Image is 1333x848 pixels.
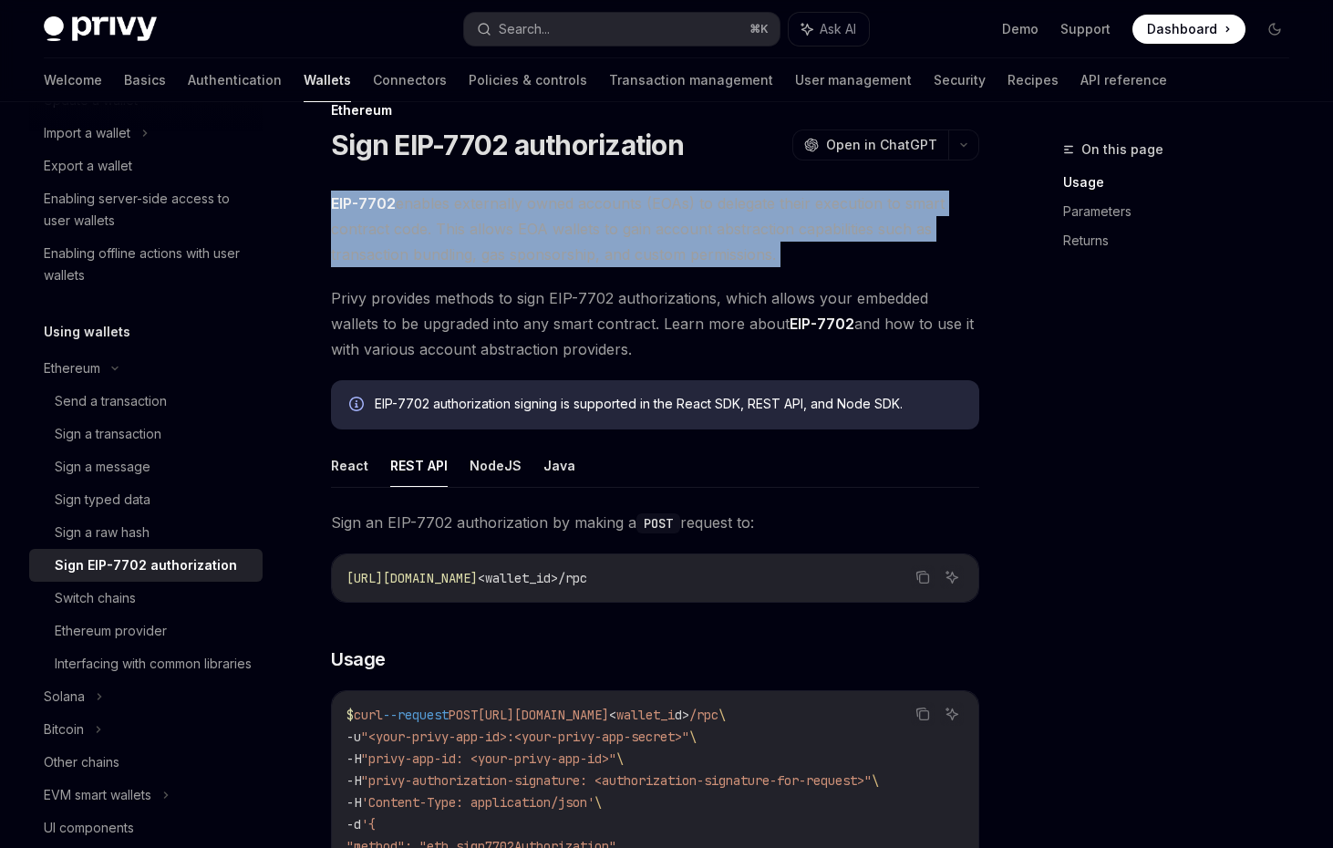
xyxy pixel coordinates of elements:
[331,129,684,161] h1: Sign EIP-7702 authorization
[331,101,979,119] div: Ethereum
[383,707,449,723] span: --request
[361,750,616,767] span: "privy-app-id: <your-privy-app-id>"
[616,750,624,767] span: \
[354,707,383,723] span: curl
[331,646,386,672] span: Usage
[331,444,368,487] button: React
[304,58,351,102] a: Wallets
[44,188,252,232] div: Enabling server-side access to user wallets
[1080,58,1167,102] a: API reference
[361,772,872,789] span: "privy-authorization-signature: <authorization-signature-for-request>"
[373,58,447,102] a: Connectors
[29,150,263,182] a: Export a wallet
[872,772,879,789] span: \
[331,285,979,362] span: Privy provides methods to sign EIP-7702 authorizations, which allows your embedded wallets to be ...
[29,812,263,844] a: UI components
[55,390,167,412] div: Send a transaction
[361,729,689,745] span: "<your-privy-app-id>:<your-privy-app-secret>"
[346,772,361,789] span: -H
[346,750,361,767] span: -H
[1063,226,1304,255] a: Returns
[390,444,448,487] button: REST API
[55,489,150,511] div: Sign typed data
[44,243,252,286] div: Enabling offline actions with user wallets
[124,58,166,102] a: Basics
[375,395,961,415] div: EIP-7702 authorization signing is supported in the React SDK, REST API, and Node SDK.
[29,182,263,237] a: Enabling server-side access to user wallets
[789,13,869,46] button: Ask AI
[478,707,609,723] span: [URL][DOMAIN_NAME]
[543,444,575,487] button: Java
[940,702,964,726] button: Ask AI
[44,784,151,806] div: EVM smart wallets
[44,122,130,144] div: Import a wallet
[349,397,367,415] svg: Info
[499,18,550,40] div: Search...
[44,719,84,740] div: Bitcoin
[331,194,396,213] a: EIP-7702
[934,58,986,102] a: Security
[346,570,478,586] span: [URL][DOMAIN_NAME]
[911,565,935,589] button: Copy the contents from the code block
[689,729,697,745] span: \
[346,794,361,811] span: -H
[1002,20,1038,38] a: Demo
[1007,58,1059,102] a: Recipes
[44,58,102,102] a: Welcome
[609,58,773,102] a: Transaction management
[44,16,157,42] img: dark logo
[464,13,780,46] button: Search...⌘K
[29,516,263,549] a: Sign a raw hash
[44,155,132,177] div: Export a wallet
[478,570,587,586] span: <wallet_id>/rpc
[55,620,167,642] div: Ethereum provider
[790,315,854,334] a: EIP-7702
[29,385,263,418] a: Send a transaction
[911,702,935,726] button: Copy the contents from the code block
[29,450,263,483] a: Sign a message
[29,549,263,582] a: Sign EIP-7702 authorization
[44,321,130,343] h5: Using wallets
[1063,197,1304,226] a: Parameters
[826,136,937,154] span: Open in ChatGPT
[29,483,263,516] a: Sign typed data
[29,237,263,292] a: Enabling offline actions with user wallets
[44,751,119,773] div: Other chains
[749,22,769,36] span: ⌘ K
[609,707,616,723] span: <
[1060,20,1111,38] a: Support
[29,647,263,680] a: Interfacing with common libraries
[1132,15,1245,44] a: Dashboard
[616,707,675,723] span: wallet_i
[718,707,726,723] span: \
[346,816,361,832] span: -d
[44,817,134,839] div: UI components
[1147,20,1217,38] span: Dashboard
[689,707,718,723] span: /rpc
[55,522,150,543] div: Sign a raw hash
[682,707,689,723] span: >
[55,653,252,675] div: Interfacing with common libraries
[594,794,602,811] span: \
[792,129,948,160] button: Open in ChatGPT
[361,794,594,811] span: 'Content-Type: application/json'
[55,423,161,445] div: Sign a transaction
[44,357,100,379] div: Ethereum
[29,615,263,647] a: Ethereum provider
[29,746,263,779] a: Other chains
[820,20,856,38] span: Ask AI
[470,444,522,487] button: NodeJS
[940,565,964,589] button: Ask AI
[346,729,361,745] span: -u
[1081,139,1163,160] span: On this page
[331,510,979,535] span: Sign an EIP-7702 authorization by making a request to:
[55,456,150,478] div: Sign a message
[1260,15,1289,44] button: Toggle dark mode
[636,513,680,533] code: POST
[55,554,237,576] div: Sign EIP-7702 authorization
[795,58,912,102] a: User management
[675,707,682,723] span: d
[55,587,136,609] div: Switch chains
[346,707,354,723] span: $
[1063,168,1304,197] a: Usage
